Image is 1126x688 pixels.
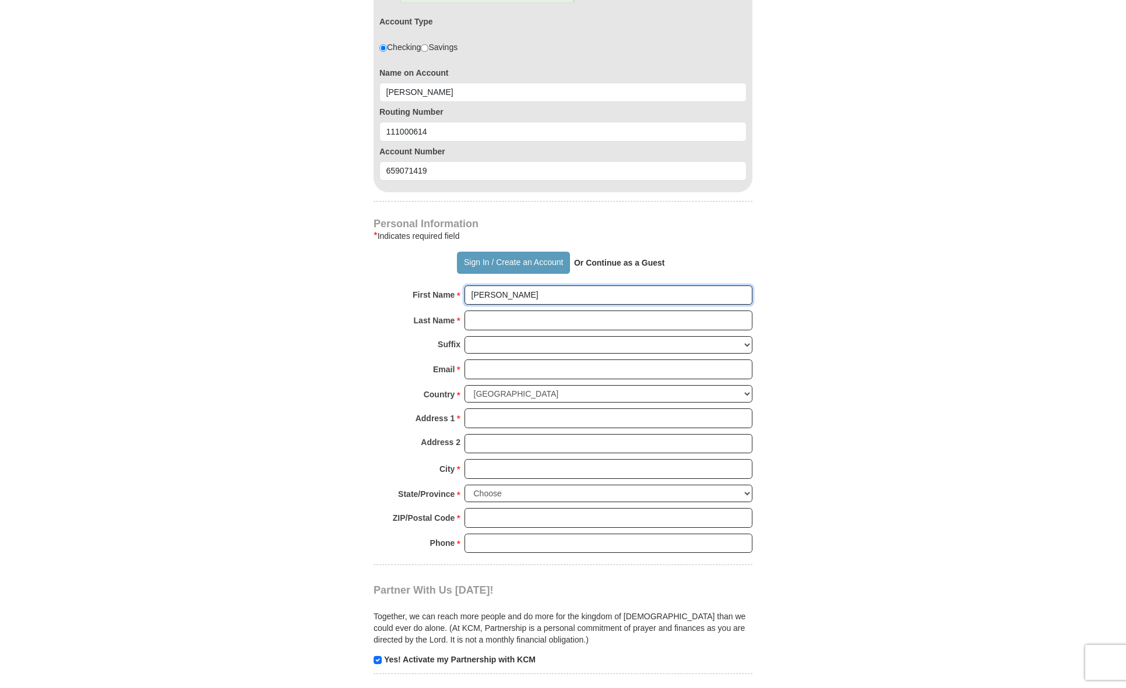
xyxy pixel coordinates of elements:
strong: Country [424,386,455,403]
div: Checking Savings [379,41,458,53]
strong: Address 1 [416,410,455,426]
strong: Address 2 [421,434,460,450]
strong: Yes! Activate my Partnership with KCM [384,655,536,664]
div: Indicates required field [374,229,752,243]
label: Account Type [379,16,433,27]
label: Routing Number [379,106,747,118]
p: Together, we can reach more people and do more for the kingdom of [DEMOGRAPHIC_DATA] than we coul... [374,611,752,645]
span: Partner With Us [DATE]! [374,584,494,596]
button: Sign In / Create an Account [457,252,569,274]
label: Name on Account [379,67,747,79]
strong: State/Province [398,486,455,502]
strong: Phone [430,535,455,551]
label: Account Number [379,146,747,157]
h4: Personal Information [374,219,752,228]
strong: Suffix [438,336,460,352]
strong: Or Continue as a Guest [574,258,665,267]
strong: Email [433,361,455,377]
strong: First Name [413,287,455,303]
strong: City [439,461,455,477]
strong: Last Name [414,312,455,329]
strong: ZIP/Postal Code [393,510,455,526]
